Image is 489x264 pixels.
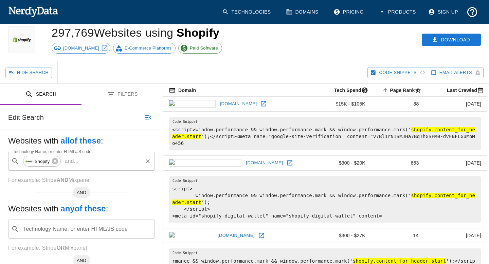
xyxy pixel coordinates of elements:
td: 88 [371,97,424,112]
a: E-Commerce Platforms [113,43,176,54]
pre: script> window.performance && window.performance.mark && window.performance.mark(' '); </script> ... [169,176,481,223]
button: Filters [81,84,163,105]
td: 663 [371,155,424,170]
td: $300 - $20K [313,155,371,170]
hl: shopify.content_for_header.start [172,127,475,139]
label: Technology Name, or enter HTML/JS code [13,149,91,154]
a: Domains [282,3,324,21]
b: AND [56,177,68,183]
span: Shopify [31,157,53,165]
a: [DOMAIN_NAME] [218,99,259,109]
h5: Websites with : [8,135,155,146]
div: Shopify [23,156,61,167]
img: jkp.com icon [169,232,213,239]
td: [DATE] [424,228,487,243]
b: OR [56,245,65,251]
span: E-Commerce Platforms [121,45,175,52]
a: Open bbc.com in new window [258,99,269,109]
h5: Websites with : [8,203,155,214]
span: AND [73,257,90,264]
a: Sign Up [424,3,464,21]
td: $300 - $27K [313,228,371,243]
h6: Edit Search [8,112,44,123]
span: [DOMAIN_NAME] [59,45,103,52]
button: Support and Documentation [464,3,481,21]
button: Sign up to track newly added websites and receive email alerts. [428,68,484,78]
td: 1K [371,228,424,243]
td: [DATE] [424,97,487,112]
td: [DATE] [424,155,487,170]
span: AND [73,189,90,196]
a: Technologies [218,3,276,21]
p: For example: Stripe Mixpanel [8,244,155,252]
h1: 297,769 Websites using [52,26,219,39]
b: any of these [60,204,106,213]
span: A page popularity ranking based on a domain's backlinks. Smaller numbers signal more popular doma... [381,86,424,94]
button: Products [375,3,421,21]
a: Open atwebpages.com in new window [285,158,295,168]
span: Sign up to track newly added websites and receive email alerts. [439,69,472,77]
td: $15K - $105K [313,97,371,112]
span: Paid Software [186,45,222,52]
img: bbc.com icon [169,100,216,108]
button: Download [422,34,481,46]
img: atwebpages.com icon [169,159,241,167]
pre: <script>window.performance && window.performance.mark && window.performance.mark(' ');</script><m... [169,117,481,150]
a: Pricing [329,3,369,21]
b: all of these [60,136,101,145]
span: Shopify [177,26,219,39]
button: Hide Search [5,68,52,78]
span: The registered domain name (i.e. "nerdydata.com"). [169,86,196,94]
span: The estimated minimum and maximum annual tech spend each webpage has, based on the free, freemium... [325,86,371,94]
p: For example: Stripe Mixpanel [8,176,155,184]
span: Hide Code Snippets [379,69,416,77]
hl: shopify.content_for_header.start [172,193,475,205]
button: Clear [143,156,152,166]
a: Open jkp.com in new window [256,230,267,241]
button: Hide Code Snippets [367,68,428,78]
img: NerdyData.com [8,5,58,18]
p: and ... [62,157,81,165]
span: Most recent date this website was successfully crawled [438,86,487,94]
a: [DOMAIN_NAME] [244,158,285,168]
a: [DOMAIN_NAME] [52,43,110,54]
hl: shopify.content_for_header.start [353,258,446,264]
a: [DOMAIN_NAME] [216,230,256,241]
img: Shopify logo [11,26,32,53]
